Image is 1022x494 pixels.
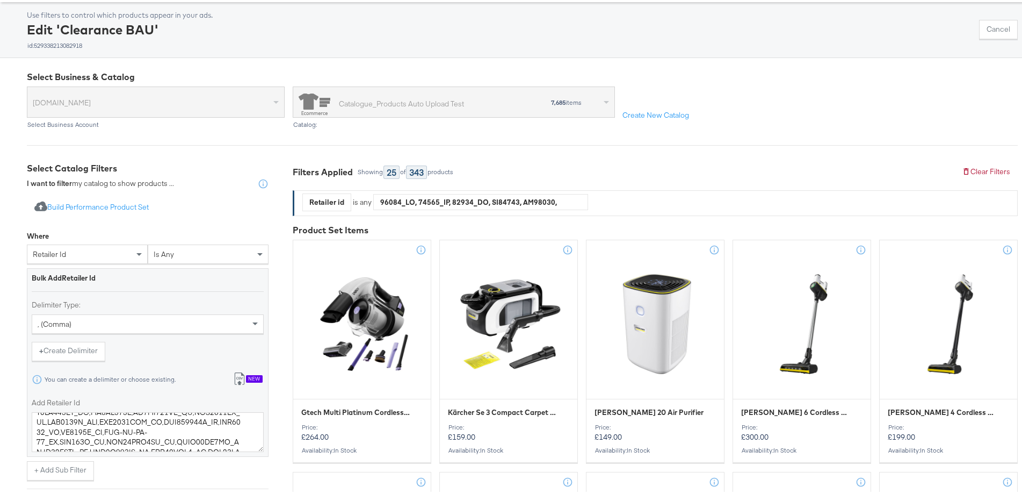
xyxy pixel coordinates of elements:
[448,405,557,416] span: Kärcher Se 3 Compact Carpet Cleaner
[427,166,454,174] div: products
[301,421,423,429] div: Price:
[888,445,1009,452] div: Availability :
[246,373,263,381] div: New
[627,444,650,452] span: in stock
[39,343,44,354] strong: +
[480,444,503,452] span: in stock
[595,405,704,416] span: Kärcher Af 20 Air Purifier
[351,195,373,205] div: is any
[979,18,1018,37] button: Cancel
[448,421,569,440] p: £159.00
[33,247,66,257] span: retailer id
[27,160,269,173] div: Select Catalog Filters
[303,192,351,209] div: Retailer id
[38,317,71,327] span: , (comma)
[226,368,270,388] button: New
[44,374,176,381] div: You can create a delimiter or choose existing.
[27,229,49,239] div: Where
[154,247,174,257] span: is any
[448,421,569,429] div: Price:
[448,445,569,452] div: Availability :
[27,196,156,216] button: Build Performance Product Set
[32,410,264,450] textarea: 62181_LO,39711_IP,18808_DO,SI10774,AM92973,CO84184,17247_ADI,23964_ELI,52419_SE,DOE268TEM,4INC397...
[773,444,796,452] span: in stock
[406,163,427,177] div: 343
[595,421,716,429] div: Price:
[741,421,862,440] p: £300.00
[32,298,264,308] label: Delimiter Type:
[339,96,464,108] div: Catalogue_Products Auto Upload Test
[27,18,213,47] div: Edit 'Clearance BAU'
[888,421,1009,429] div: Price:
[383,163,400,177] div: 25
[27,459,94,478] button: + Add Sub Filter
[32,396,264,406] label: Add Retailer Id
[334,444,357,452] span: in stock
[954,160,1018,180] button: Clear Filters
[293,119,615,126] div: Catalog:
[357,166,383,174] div: Showing
[293,222,1018,234] div: Product Set Items
[27,176,72,186] strong: I want to filter
[27,40,213,47] div: id: 529338213082918
[33,91,271,110] span: [DOMAIN_NAME]
[888,421,1009,440] p: £199.00
[301,445,423,452] div: Availability :
[741,405,850,416] span: Kärcher Vc 6 Cordless Vacuum Cleaner
[551,96,566,104] strong: 7,685
[920,444,943,452] span: in stock
[293,164,353,176] div: Filters Applied
[595,421,716,440] p: £149.00
[374,192,588,208] div: 96084_LO, 74565_IP, 82934_DO, SI84743, AM98030, CO01125, 53394_ADI, 21530_ELI, 55230_SE, DOE710TE...
[888,405,997,416] span: Kärcher Vc 4 Cordless Vacuum Cleaner
[741,421,862,429] div: Price:
[615,104,697,123] button: Create New Catalog
[301,421,423,440] p: £264.00
[513,97,583,104] div: items
[400,166,406,174] div: of
[301,405,410,416] span: Gtech Multi Platinum Cordless Vacuum Cleaner
[27,8,213,18] div: Use filters to control which products appear in your ads.
[32,271,264,281] div: Bulk Add Retailer Id
[595,445,716,452] div: Availability :
[27,119,285,126] div: Select Business Account
[27,176,174,187] div: my catalog to show products ...
[27,69,1018,81] div: Select Business & Catalog
[741,445,862,452] div: Availability :
[32,340,105,359] button: +Create Delimiter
